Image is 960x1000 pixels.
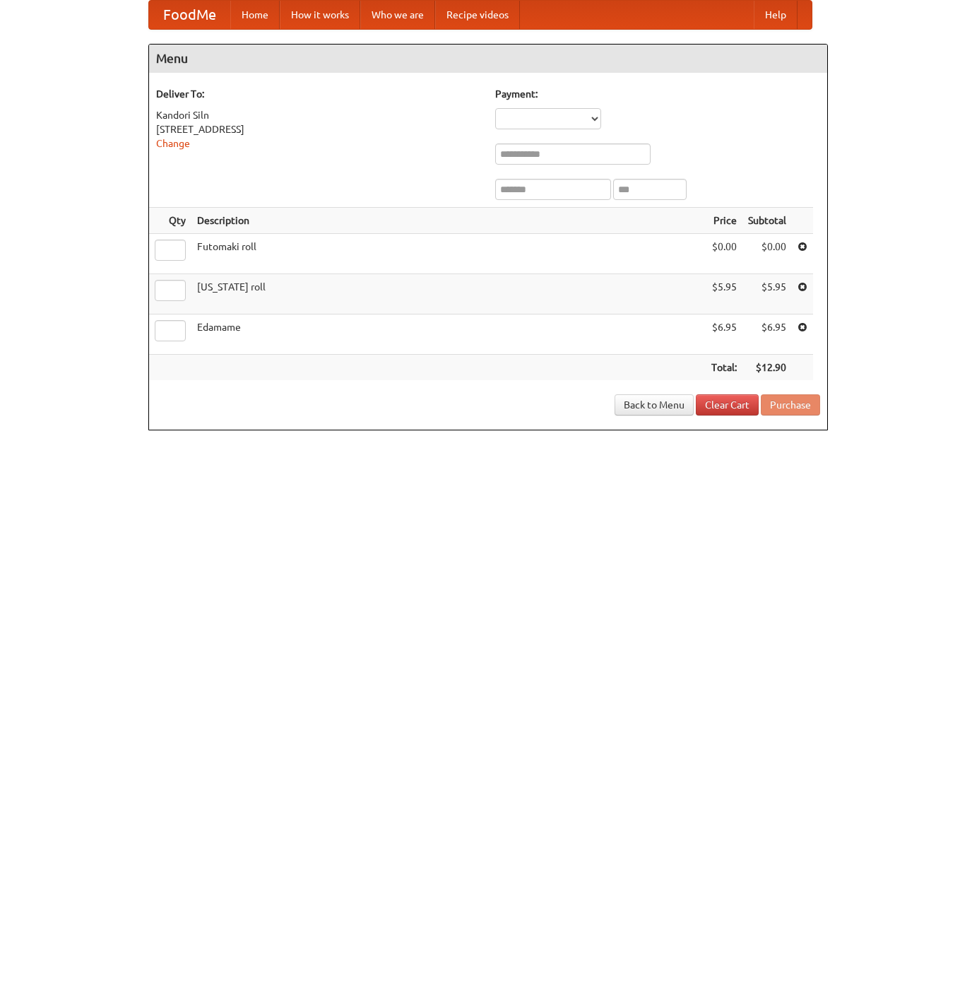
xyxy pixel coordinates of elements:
[742,208,792,234] th: Subtotal
[706,234,742,274] td: $0.00
[156,87,481,101] h5: Deliver To:
[230,1,280,29] a: Home
[435,1,520,29] a: Recipe videos
[742,234,792,274] td: $0.00
[156,108,481,122] div: Kandori Siln
[156,138,190,149] a: Change
[706,314,742,355] td: $6.95
[696,394,759,416] a: Clear Cart
[495,87,820,101] h5: Payment:
[149,208,191,234] th: Qty
[149,1,230,29] a: FoodMe
[754,1,798,29] a: Help
[360,1,435,29] a: Who we are
[615,394,694,416] a: Back to Menu
[191,234,706,274] td: Futomaki roll
[149,45,827,73] h4: Menu
[191,314,706,355] td: Edamame
[280,1,360,29] a: How it works
[761,394,820,416] button: Purchase
[742,274,792,314] td: $5.95
[191,274,706,314] td: [US_STATE] roll
[706,355,742,381] th: Total:
[156,122,481,136] div: [STREET_ADDRESS]
[742,355,792,381] th: $12.90
[706,274,742,314] td: $5.95
[191,208,706,234] th: Description
[706,208,742,234] th: Price
[742,314,792,355] td: $6.95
